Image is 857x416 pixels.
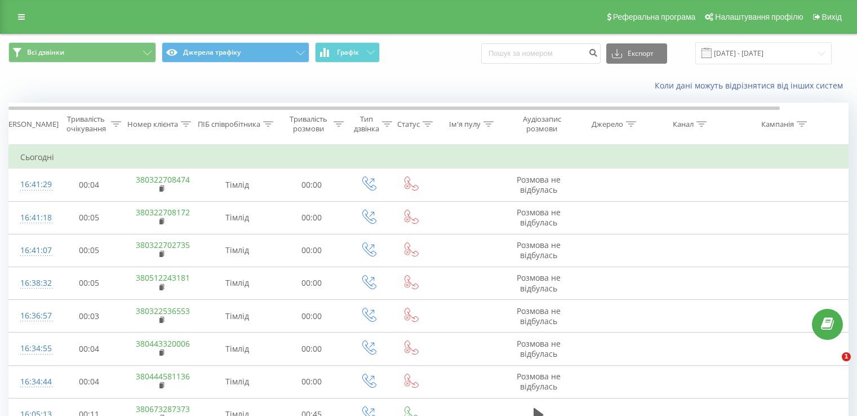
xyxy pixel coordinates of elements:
[286,114,331,134] div: Тривалість розмови
[842,352,851,361] span: 1
[198,267,277,299] td: Тімлід
[136,240,190,250] a: 380322702735
[27,48,64,57] span: Всі дзвінки
[481,43,601,64] input: Пошук за номером
[655,80,849,91] a: Коли дані можуть відрізнятися вiд інших систем
[54,234,125,267] td: 00:05
[277,201,347,234] td: 00:00
[397,120,420,129] div: Статус
[277,234,347,267] td: 00:00
[136,306,190,316] a: 380322536553
[198,234,277,267] td: Тімлід
[822,12,842,21] span: Вихід
[517,338,561,359] span: Розмова не відбулась
[136,272,190,283] a: 380512243181
[198,333,277,365] td: Тімлід
[337,48,359,56] span: Графік
[20,240,43,262] div: 16:41:07
[136,371,190,382] a: 380444581136
[715,12,803,21] span: Налаштування профілю
[136,338,190,349] a: 380443320006
[54,365,125,398] td: 00:04
[198,201,277,234] td: Тімлід
[277,300,347,333] td: 00:00
[198,169,277,201] td: Тімлід
[20,305,43,327] div: 16:36:57
[136,207,190,218] a: 380322708172
[198,300,277,333] td: Тімлід
[64,114,108,134] div: Тривалість очікування
[277,267,347,299] td: 00:00
[277,365,347,398] td: 00:00
[606,43,667,64] button: Експорт
[54,300,125,333] td: 00:03
[277,169,347,201] td: 00:00
[127,120,178,129] div: Номер клієнта
[8,42,156,63] button: Всі дзвінки
[54,333,125,365] td: 00:04
[20,174,43,196] div: 16:41:29
[20,207,43,229] div: 16:41:18
[517,272,561,293] span: Розмова не відбулась
[136,174,190,185] a: 380322708474
[613,12,696,21] span: Реферальна програма
[514,114,569,134] div: Аудіозапис розмови
[20,272,43,294] div: 16:38:32
[277,333,347,365] td: 00:00
[517,207,561,228] span: Розмова не відбулась
[198,120,260,129] div: ПІБ співробітника
[592,120,623,129] div: Джерело
[54,267,125,299] td: 00:05
[2,120,59,129] div: [PERSON_NAME]
[449,120,481,129] div: Ім'я пулу
[673,120,694,129] div: Канал
[54,201,125,234] td: 00:05
[198,365,277,398] td: Тімлід
[20,338,43,360] div: 16:34:55
[517,371,561,392] span: Розмова не відбулась
[136,404,190,414] a: 380673287373
[517,306,561,326] span: Розмова не відбулась
[517,174,561,195] span: Розмова не відбулась
[517,240,561,260] span: Розмова не відбулась
[354,114,379,134] div: Тип дзвінка
[20,371,43,393] div: 16:34:44
[162,42,309,63] button: Джерела трафіку
[315,42,380,63] button: Графік
[819,352,846,379] iframe: Intercom live chat
[761,120,794,129] div: Кампанія
[54,169,125,201] td: 00:04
